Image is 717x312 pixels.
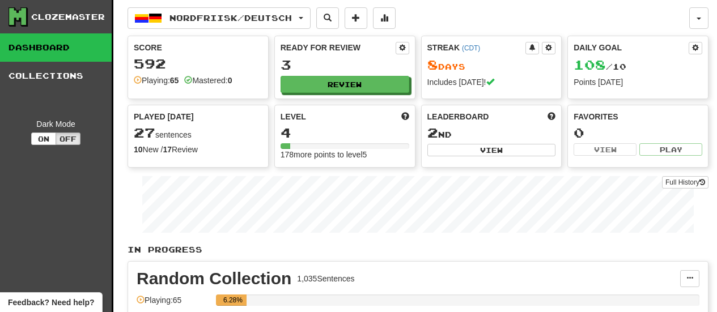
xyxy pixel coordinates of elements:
[134,57,262,71] div: 592
[8,297,94,308] span: Open feedback widget
[574,76,702,88] div: Points [DATE]
[548,111,555,122] span: This week in points, UTC
[170,76,179,85] strong: 65
[184,75,232,86] div: Mastered:
[56,133,80,145] button: Off
[427,144,556,156] button: View
[31,11,105,23] div: Clozemaster
[316,7,339,29] button: Search sentences
[345,7,367,29] button: Add sentence to collection
[427,76,556,88] div: Includes [DATE]!
[373,7,396,29] button: More stats
[281,42,396,53] div: Ready for Review
[137,270,291,287] div: Random Collection
[134,75,179,86] div: Playing:
[297,273,354,284] div: 1,035 Sentences
[134,42,262,53] div: Score
[281,149,409,160] div: 178 more points to level 5
[134,126,262,140] div: sentences
[574,42,689,54] div: Daily Goal
[169,13,292,23] span: Nordfriisk / Deutsch
[31,133,56,145] button: On
[427,126,556,140] div: nd
[281,111,306,122] span: Level
[163,145,172,154] strong: 17
[134,145,143,154] strong: 10
[401,111,409,122] span: Score more points to level up
[281,76,409,93] button: Review
[639,143,702,156] button: Play
[134,144,262,155] div: New / Review
[427,42,526,53] div: Streak
[228,76,232,85] strong: 0
[574,126,702,140] div: 0
[219,294,246,306] div: 6.28%
[427,125,438,140] span: 2
[134,125,155,140] span: 27
[128,244,708,255] p: In Progress
[574,111,702,122] div: Favorites
[9,118,103,130] div: Dark Mode
[427,111,489,122] span: Leaderboard
[462,44,480,52] a: (CDT)
[574,62,626,71] span: / 10
[427,57,438,72] span: 8
[134,111,194,122] span: Played [DATE]
[427,58,556,72] div: Day s
[128,7,311,29] button: Nordfriisk/Deutsch
[574,143,637,156] button: View
[662,176,708,189] a: Full History
[281,126,409,140] div: 4
[281,58,409,72] div: 3
[574,57,606,72] span: 108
